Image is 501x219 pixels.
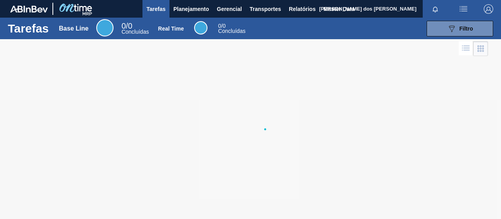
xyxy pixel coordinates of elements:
img: userActions [459,4,468,14]
div: Base Line [121,23,149,34]
div: Base Line [59,25,89,32]
span: Filtro [460,25,473,32]
button: Notificações [423,4,448,14]
span: / 0 [121,22,132,30]
span: Tarefas [146,4,166,14]
h1: Tarefas [8,24,49,33]
button: Filtro [427,21,493,36]
div: Real Time [158,25,184,32]
span: 0 [121,22,126,30]
div: Real Time [218,24,245,34]
span: 0 [218,23,221,29]
span: Transportes [250,4,281,14]
span: Concluídas [121,29,149,35]
span: / 0 [218,23,225,29]
span: Gerencial [217,4,242,14]
div: Real Time [194,21,207,34]
img: Logout [484,4,493,14]
span: Planejamento [173,4,209,14]
span: Relatórios [289,4,315,14]
img: TNhmsLtSVTkK8tSr43FrP2fwEKptu5GPRR3wAAAABJRU5ErkJggg== [10,5,48,13]
div: Base Line [96,19,114,36]
span: Concluídas [218,28,245,34]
